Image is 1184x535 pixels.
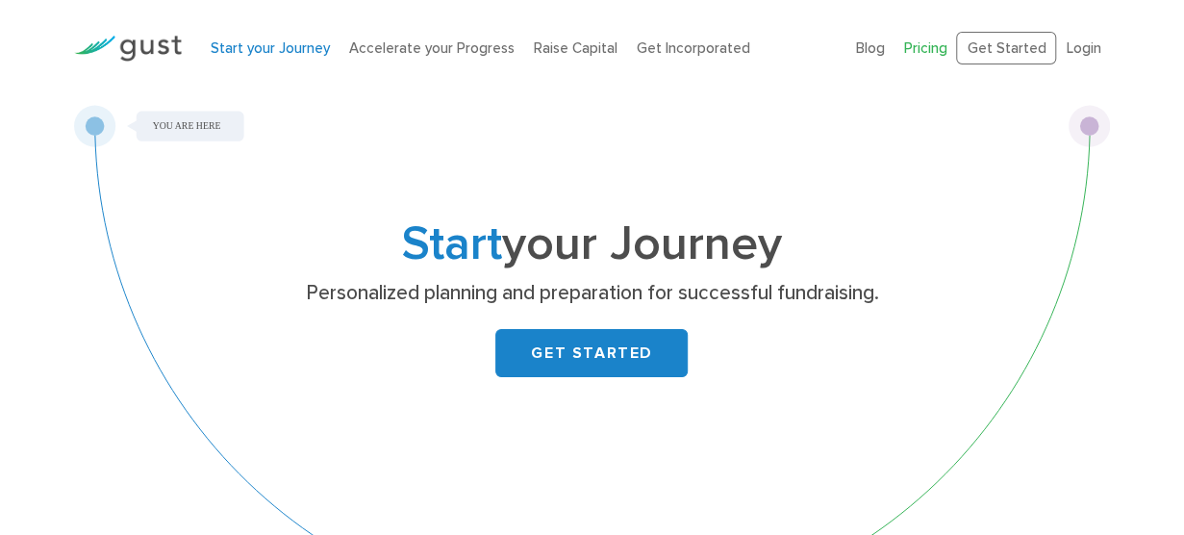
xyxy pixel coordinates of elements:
a: Raise Capital [534,39,617,57]
a: Blog [855,39,884,57]
span: Start [402,216,502,272]
a: GET STARTED [495,329,688,377]
a: Pricing [903,39,946,57]
a: Start your Journey [211,39,330,57]
a: Get Started [956,32,1056,65]
p: Personalized planning and preparation for successful fundraising. [219,280,965,307]
h1: your Journey [212,222,971,267]
a: Login [1066,39,1100,57]
a: Get Incorporated [637,39,750,57]
img: Gust Logo [74,36,182,62]
a: Accelerate your Progress [349,39,515,57]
